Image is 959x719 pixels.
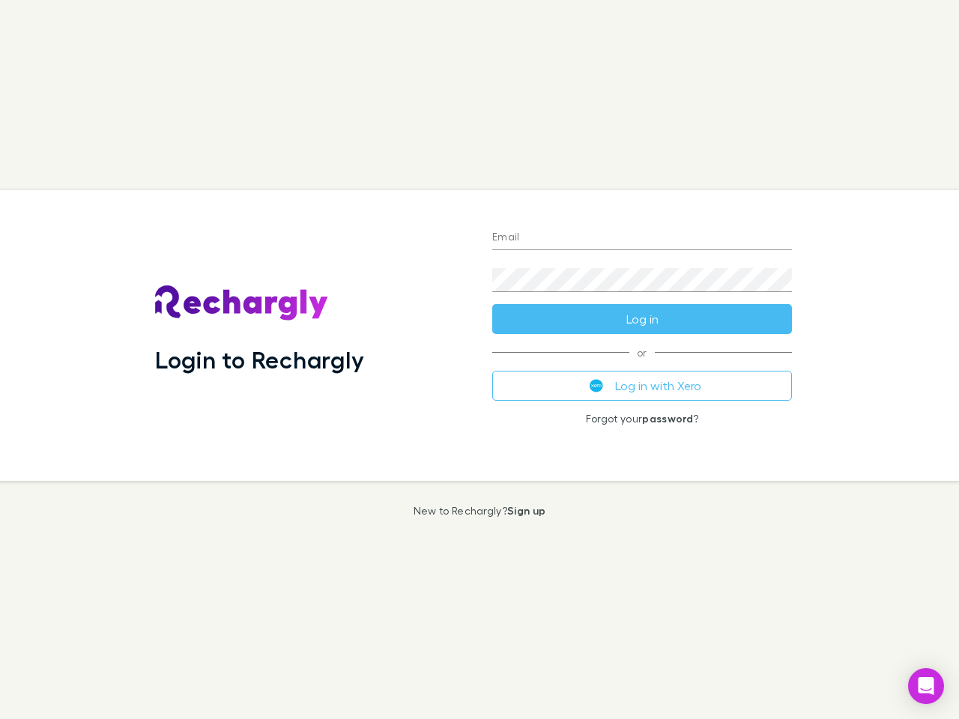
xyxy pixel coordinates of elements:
p: New to Rechargly? [414,505,546,517]
a: password [642,412,693,425]
img: Xero's logo [590,379,603,392]
a: Sign up [507,504,545,517]
span: or [492,352,792,353]
h1: Login to Rechargly [155,345,364,374]
p: Forgot your ? [492,413,792,425]
button: Log in [492,304,792,334]
button: Log in with Xero [492,371,792,401]
img: Rechargly's Logo [155,285,329,321]
div: Open Intercom Messenger [908,668,944,704]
